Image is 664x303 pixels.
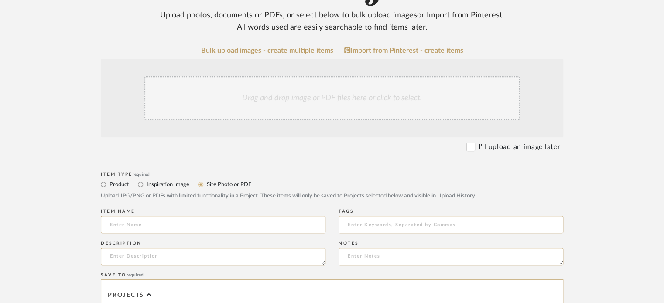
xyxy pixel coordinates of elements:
[201,47,333,54] a: Bulk upload images - create multiple items
[146,180,189,189] label: Inspiration Image
[101,209,325,214] div: Item name
[101,272,563,278] div: Save To
[101,216,325,233] input: Enter Name
[339,209,563,214] div: Tags
[109,180,129,189] label: Product
[339,216,563,233] input: Enter Keywords, Separated by Commas
[344,47,463,54] a: Import from Pinterest - create items
[153,9,511,34] div: Upload photos, documents or PDFs, or select below to bulk upload images or Import from Pinterest ...
[479,142,560,152] label: I'll upload an image later
[133,172,150,177] span: required
[101,192,563,201] div: Upload JPG/PNG or PDFs with limited functionality in a Project. These items will only be saved to...
[206,180,251,189] label: Site Photo or PDF
[101,179,563,190] mat-radio-group: Select item type
[339,241,563,246] div: Notes
[108,292,144,299] span: Projects
[101,172,563,177] div: Item Type
[127,273,144,277] span: required
[101,241,325,246] div: Description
